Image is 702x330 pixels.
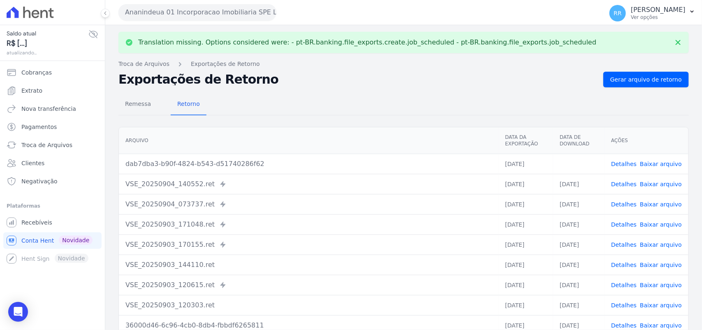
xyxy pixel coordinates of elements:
[3,214,102,231] a: Recebíveis
[7,49,88,56] span: atualizando...
[611,282,637,288] a: Detalhes
[553,234,605,255] td: [DATE]
[3,82,102,99] a: Extrato
[7,64,98,267] nav: Sidebar
[640,161,682,167] a: Baixar arquivo
[640,201,682,208] a: Baixar arquivo
[59,236,93,245] span: Novidade
[191,60,260,68] a: Exportações de Retorno
[611,262,637,268] a: Detalhes
[553,255,605,275] td: [DATE]
[125,199,492,209] div: VSE_20250904_073737.ret
[118,60,689,68] nav: Breadcrumb
[125,280,492,290] div: VSE_20250903_120615.ret
[172,96,205,112] span: Retorno
[3,119,102,135] a: Pagamentos
[605,127,688,154] th: Ações
[3,173,102,190] a: Negativação
[125,300,492,310] div: VSE_20250903_120303.ret
[614,10,621,16] span: RR
[118,4,276,21] button: Ananindeua 01 Incorporacao Imobiliaria SPE LTDA
[640,302,682,309] a: Baixar arquivo
[553,275,605,295] td: [DATE]
[603,2,702,25] button: RR [PERSON_NAME] Ver opções
[498,214,553,234] td: [DATE]
[631,6,686,14] p: [PERSON_NAME]
[125,260,492,270] div: VSE_20250903_144110.ret
[640,221,682,228] a: Baixar arquivo
[120,96,156,112] span: Remessa
[631,14,686,21] p: Ver opções
[7,201,98,211] div: Plataformas
[21,177,58,185] span: Negativação
[3,155,102,171] a: Clientes
[125,240,492,250] div: VSE_20250903_170155.ret
[640,181,682,187] a: Baixar arquivo
[603,72,689,87] a: Gerar arquivo de retorno
[3,64,102,81] a: Cobranças
[21,141,72,149] span: Troca de Arquivos
[640,322,682,329] a: Baixar arquivo
[7,38,88,49] span: R$ [...]
[119,127,498,154] th: Arquivo
[498,154,553,174] td: [DATE]
[640,241,682,248] a: Baixar arquivo
[118,60,169,68] a: Troca de Arquivos
[118,94,158,115] a: Remessa
[125,220,492,229] div: VSE_20250903_171048.ret
[640,282,682,288] a: Baixar arquivo
[118,74,597,85] h2: Exportações de Retorno
[611,201,637,208] a: Detalhes
[553,295,605,315] td: [DATE]
[553,174,605,194] td: [DATE]
[21,123,57,131] span: Pagamentos
[21,236,54,245] span: Conta Hent
[498,275,553,295] td: [DATE]
[498,234,553,255] td: [DATE]
[21,159,44,167] span: Clientes
[611,241,637,248] a: Detalhes
[3,137,102,153] a: Troca de Arquivos
[21,105,76,113] span: Nova transferência
[8,302,28,322] div: Open Intercom Messenger
[498,127,553,154] th: Data da Exportação
[138,38,596,47] p: Translation missing. Options considered were: - pt-BR.banking.file_exports.create.job_scheduled -...
[7,29,88,38] span: Saldo atual
[498,295,553,315] td: [DATE]
[498,174,553,194] td: [DATE]
[3,232,102,249] a: Conta Hent Novidade
[553,214,605,234] td: [DATE]
[611,181,637,187] a: Detalhes
[171,94,206,115] a: Retorno
[553,127,605,154] th: Data de Download
[21,218,52,227] span: Recebíveis
[611,221,637,228] a: Detalhes
[610,75,682,84] span: Gerar arquivo de retorno
[125,159,492,169] div: dab7dba3-b90f-4824-b543-d51740286f62
[3,101,102,117] a: Nova transferência
[21,87,42,95] span: Extrato
[498,255,553,275] td: [DATE]
[498,194,553,214] td: [DATE]
[640,262,682,268] a: Baixar arquivo
[611,322,637,329] a: Detalhes
[611,161,637,167] a: Detalhes
[553,194,605,214] td: [DATE]
[611,302,637,309] a: Detalhes
[125,179,492,189] div: VSE_20250904_140552.ret
[21,68,52,77] span: Cobranças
